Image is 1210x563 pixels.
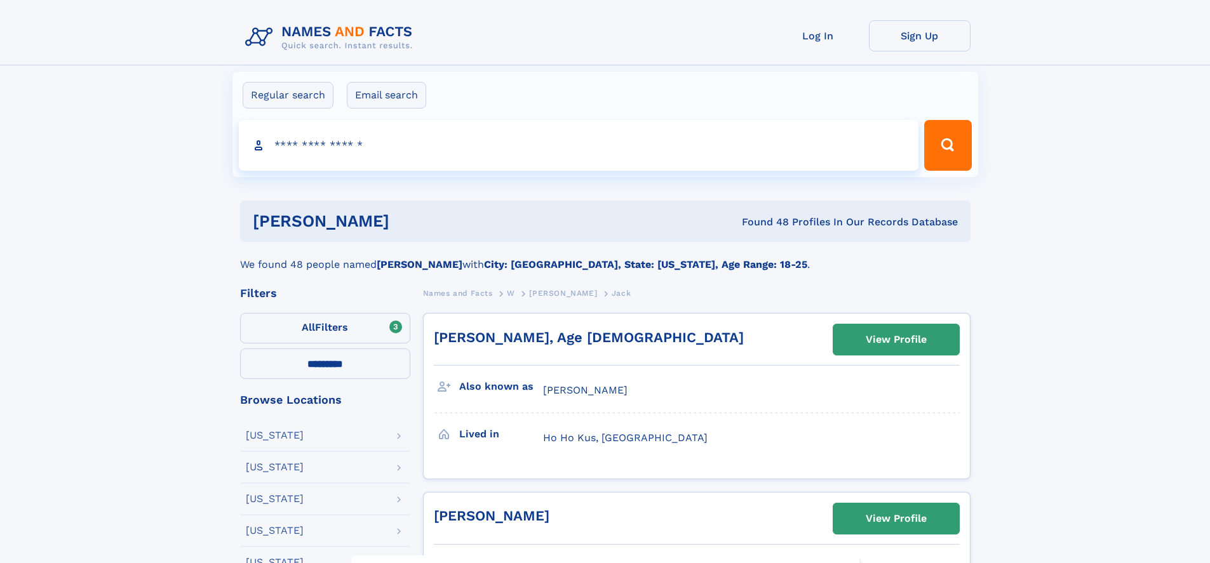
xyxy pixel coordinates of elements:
[924,120,971,171] button: Search Button
[459,376,543,397] h3: Also known as
[240,394,410,406] div: Browse Locations
[239,120,919,171] input: search input
[833,324,959,355] a: View Profile
[434,329,744,345] a: [PERSON_NAME], Age [DEMOGRAPHIC_DATA]
[240,288,410,299] div: Filters
[866,325,927,354] div: View Profile
[243,82,333,109] label: Regular search
[246,462,304,472] div: [US_STATE]
[543,384,628,396] span: [PERSON_NAME]
[866,504,927,533] div: View Profile
[612,289,631,298] span: Jack
[377,258,462,270] b: [PERSON_NAME]
[246,430,304,440] div: [US_STATE]
[240,20,423,55] img: Logo Names and Facts
[767,20,869,51] a: Log In
[565,215,958,229] div: Found 48 Profiles In Our Records Database
[484,258,807,270] b: City: [GEOGRAPHIC_DATA], State: [US_STATE], Age Range: 18-25
[246,526,304,536] div: [US_STATE]
[302,321,315,333] span: All
[507,285,515,301] a: W
[240,242,971,272] div: We found 48 people named with .
[246,494,304,504] div: [US_STATE]
[253,213,566,229] h1: [PERSON_NAME]
[529,289,597,298] span: [PERSON_NAME]
[869,20,971,51] a: Sign Up
[459,423,543,445] h3: Lived in
[423,285,493,301] a: Names and Facts
[507,289,515,298] span: W
[434,508,549,524] a: [PERSON_NAME]
[833,503,959,534] a: View Profile
[347,82,426,109] label: Email search
[240,313,410,343] label: Filters
[529,285,597,301] a: [PERSON_NAME]
[543,432,708,444] span: Ho Ho Kus, [GEOGRAPHIC_DATA]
